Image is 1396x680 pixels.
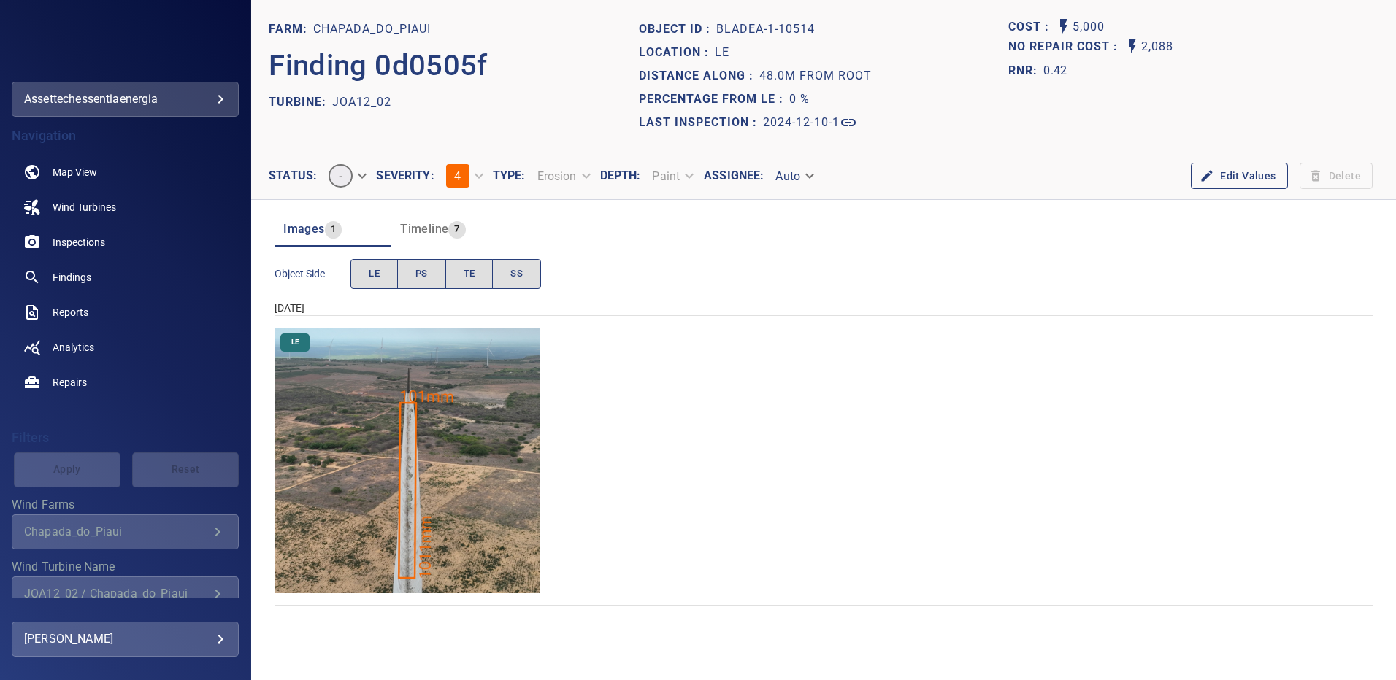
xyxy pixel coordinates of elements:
[1008,62,1043,80] h1: RNR:
[1141,37,1173,57] p: 2,088
[12,576,239,611] div: Wind Turbine Name
[704,170,764,182] label: Assignee :
[53,29,199,58] img: assettechessentiaenergia-logo
[53,305,88,320] span: Reports
[325,221,342,238] span: 1
[510,266,523,282] span: SS
[53,270,91,285] span: Findings
[639,44,715,61] p: Location :
[400,222,448,236] span: Timeline
[639,90,789,108] p: Percentage from LE :
[269,20,313,38] p: FARM:
[526,163,600,189] div: Erosion
[445,259,494,289] button: TE
[1008,18,1055,37] span: The base labour and equipment costs to repair the finding. Does not include the loss of productio...
[12,330,239,365] a: analytics noActive
[1043,62,1067,80] p: 0.42
[715,44,729,61] p: LE
[269,44,488,88] p: Finding 0d0505f
[464,266,475,282] span: TE
[639,67,759,85] p: Distance along :
[12,430,239,445] h4: Filters
[12,499,239,511] label: Wind Farms
[313,20,431,38] p: Chapada_do_Piaui
[1008,20,1055,34] h1: Cost :
[12,365,239,400] a: repairs noActive
[332,93,391,111] p: JOA12_02
[639,114,763,131] p: Last Inspection :
[397,259,446,289] button: PS
[1191,163,1287,190] button: Edit Values
[759,67,872,85] p: 48.0m from root
[12,295,239,330] a: reports noActive
[369,266,380,282] span: LE
[53,165,97,179] span: Map View
[275,328,540,593] img: Chapada_do_Piaui/JOA12_02/2024-12-10-1/2024-12-10-1/image18wp18.jpg
[12,260,239,295] a: findings noActive
[12,225,239,260] a: inspections noActive
[448,221,465,238] span: 7
[317,158,376,193] div: -
[24,587,209,600] div: JOA12_02 / Chapada_do_Piaui
[24,627,226,651] div: [PERSON_NAME]
[716,20,815,38] p: bladeA-1-10514
[1008,37,1124,57] span: Projected additional costs incurred by waiting 1 year to repair. This is a function of possible i...
[415,266,428,282] span: PS
[12,190,239,225] a: windturbines noActive
[763,114,840,131] p: 2024-12-10-1
[53,200,116,215] span: Wind Turbines
[350,259,398,289] button: LE
[350,259,541,289] div: objectSide
[269,170,317,182] label: Status :
[764,163,824,189] div: Auto
[330,169,351,183] span: -
[24,525,209,538] div: Chapada_do_Piaui
[12,514,239,549] div: Wind Farms
[434,158,493,193] div: 4
[600,170,641,182] label: Depth :
[1008,59,1067,82] span: The ratio of the additional incurred cost of repair in 1 year and the cost of repairing today. Fi...
[275,266,350,281] span: Object Side
[640,163,703,189] div: Paint
[283,222,324,236] span: Images
[454,169,461,183] span: 4
[493,170,526,182] label: Type :
[269,93,332,111] p: TURBINE:
[53,235,105,250] span: Inspections
[53,375,87,390] span: Repairs
[1073,18,1105,37] p: 5,000
[789,90,810,108] p: 0 %
[639,20,716,38] p: Object ID :
[1008,40,1124,54] h1: No Repair Cost :
[763,114,857,131] a: 2024-12-10-1
[492,259,541,289] button: SS
[283,337,308,347] span: LE
[24,88,226,111] div: assettechessentiaenergia
[12,155,239,190] a: map noActive
[12,128,239,143] h4: Navigation
[12,561,239,573] label: Wind Turbine Name
[275,301,1373,315] div: [DATE]
[376,170,434,182] label: Severity :
[1124,37,1141,55] svg: Auto No Repair Cost
[1055,18,1073,35] svg: Auto Cost
[53,340,94,355] span: Analytics
[12,82,239,117] div: assettechessentiaenergia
